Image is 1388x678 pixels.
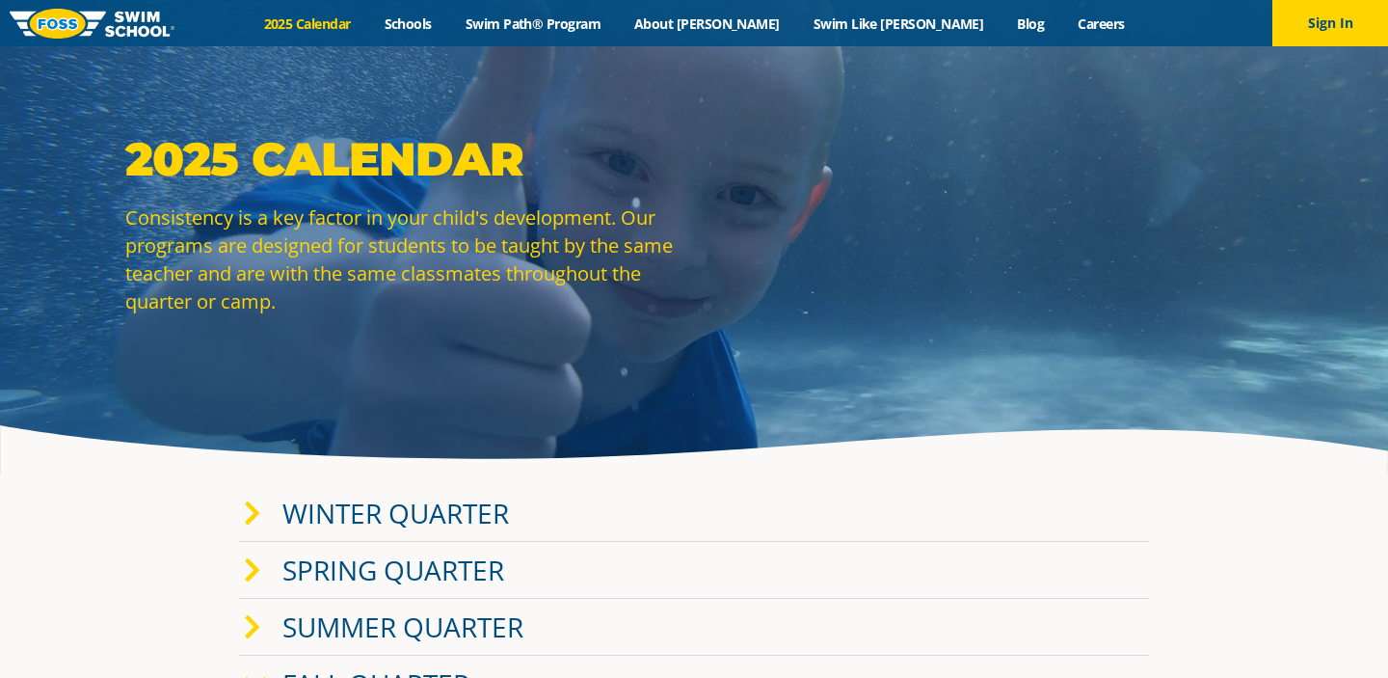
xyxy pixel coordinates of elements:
a: Winter Quarter [282,495,509,531]
a: Careers [1061,14,1141,33]
a: 2025 Calendar [247,14,367,33]
a: Schools [367,14,448,33]
a: Spring Quarter [282,552,504,588]
img: FOSS Swim School Logo [10,9,174,39]
a: Blog [1001,14,1061,33]
strong: 2025 Calendar [125,131,523,187]
a: Swim Like [PERSON_NAME] [796,14,1001,33]
a: Summer Quarter [282,609,523,645]
a: About [PERSON_NAME] [618,14,797,33]
a: Swim Path® Program [448,14,617,33]
p: Consistency is a key factor in your child's development. Our programs are designed for students t... [125,203,684,315]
